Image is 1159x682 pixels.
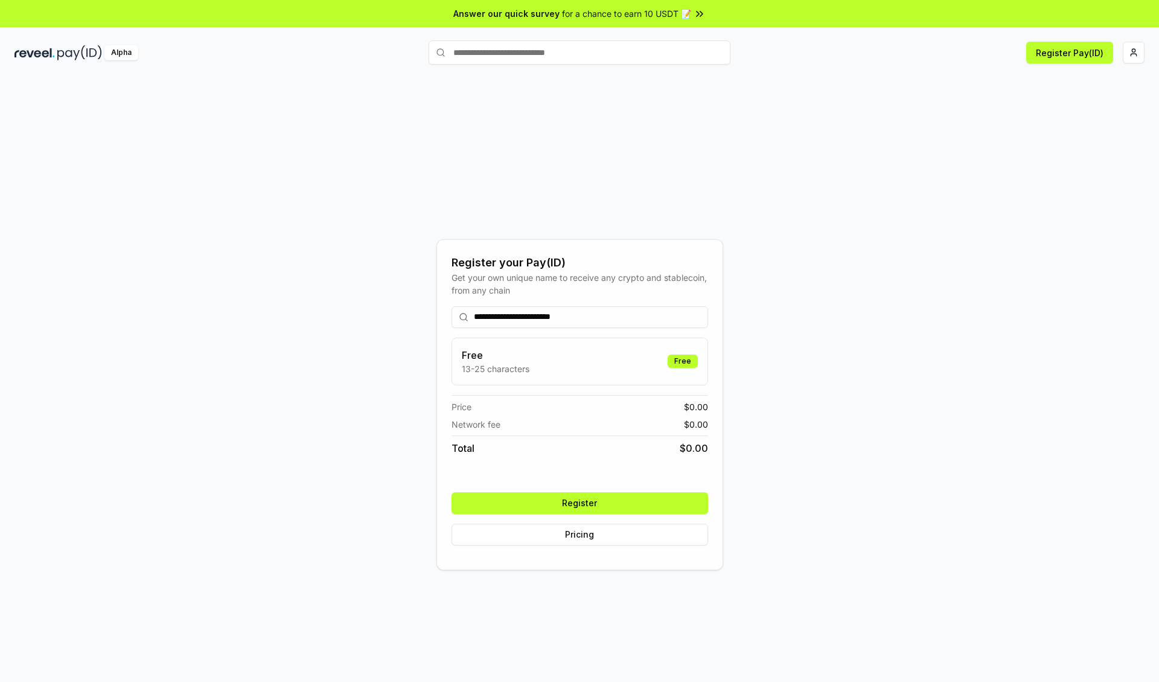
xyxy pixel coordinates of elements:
[452,254,708,271] div: Register your Pay(ID)
[104,45,138,60] div: Alpha
[462,362,529,375] p: 13-25 characters
[452,524,708,545] button: Pricing
[1026,42,1113,63] button: Register Pay(ID)
[453,7,560,20] span: Answer our quick survey
[14,45,55,60] img: reveel_dark
[452,418,500,431] span: Network fee
[562,7,691,20] span: for a chance to earn 10 USDT 📝
[452,271,708,297] div: Get your own unique name to receive any crypto and stablecoin, from any chain
[680,441,708,455] span: $ 0.00
[668,355,698,368] div: Free
[462,348,529,362] h3: Free
[684,418,708,431] span: $ 0.00
[452,492,708,514] button: Register
[57,45,102,60] img: pay_id
[684,401,708,413] span: $ 0.00
[452,441,474,455] span: Total
[452,401,471,413] span: Price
